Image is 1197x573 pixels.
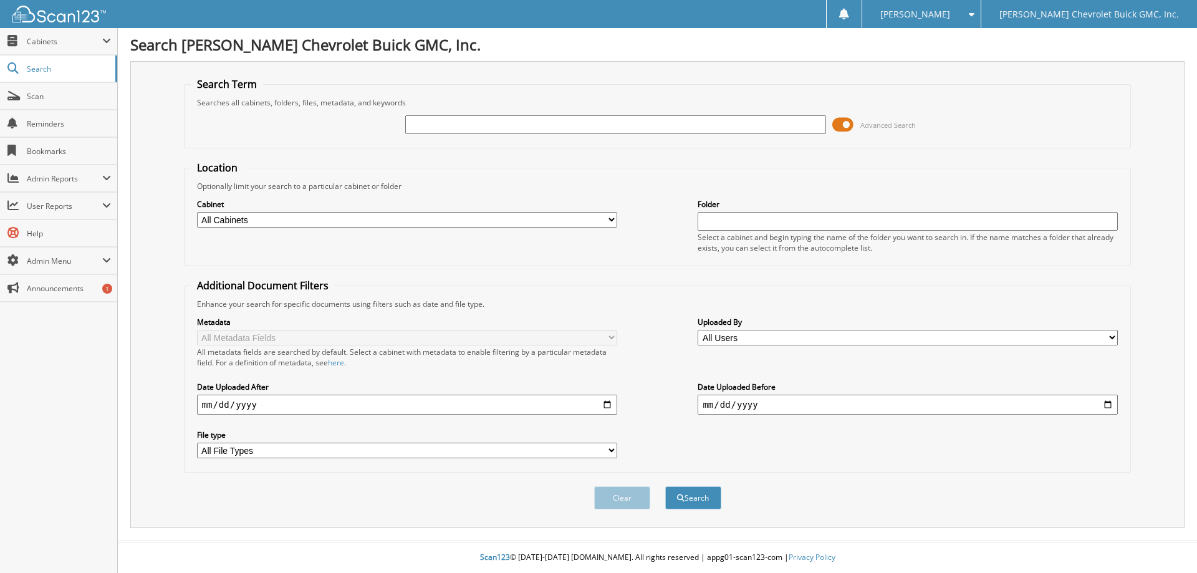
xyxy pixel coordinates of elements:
span: Scan123 [480,552,510,562]
label: Cabinet [197,199,617,209]
span: Announcements [27,283,111,294]
span: Bookmarks [27,146,111,156]
input: start [197,395,617,415]
div: Searches all cabinets, folders, files, metadata, and keywords [191,97,1125,108]
div: Enhance your search for specific documents using filters such as date and file type. [191,299,1125,309]
legend: Search Term [191,77,263,91]
button: Clear [594,486,650,509]
label: Uploaded By [698,317,1118,327]
span: Search [27,64,109,74]
a: Privacy Policy [789,552,835,562]
span: Admin Menu [27,256,102,266]
label: File type [197,430,617,440]
label: Metadata [197,317,617,327]
div: Select a cabinet and begin typing the name of the folder you want to search in. If the name match... [698,232,1118,253]
div: Optionally limit your search to a particular cabinet or folder [191,181,1125,191]
span: Admin Reports [27,173,102,184]
a: here [328,357,344,368]
img: scan123-logo-white.svg [12,6,106,22]
input: end [698,395,1118,415]
span: Scan [27,91,111,102]
span: User Reports [27,201,102,211]
span: Reminders [27,118,111,129]
legend: Additional Document Filters [191,279,335,292]
span: [PERSON_NAME] Chevrolet Buick GMC, Inc. [999,11,1179,18]
div: © [DATE]-[DATE] [DOMAIN_NAME]. All rights reserved | appg01-scan123-com | [118,542,1197,573]
label: Date Uploaded Before [698,382,1118,392]
label: Folder [698,199,1118,209]
label: Date Uploaded After [197,382,617,392]
h1: Search [PERSON_NAME] Chevrolet Buick GMC, Inc. [130,34,1185,55]
span: Cabinets [27,36,102,47]
span: Help [27,228,111,239]
div: 1 [102,284,112,294]
span: Advanced Search [860,120,916,130]
legend: Location [191,161,244,175]
span: [PERSON_NAME] [880,11,950,18]
div: All metadata fields are searched by default. Select a cabinet with metadata to enable filtering b... [197,347,617,368]
button: Search [665,486,721,509]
